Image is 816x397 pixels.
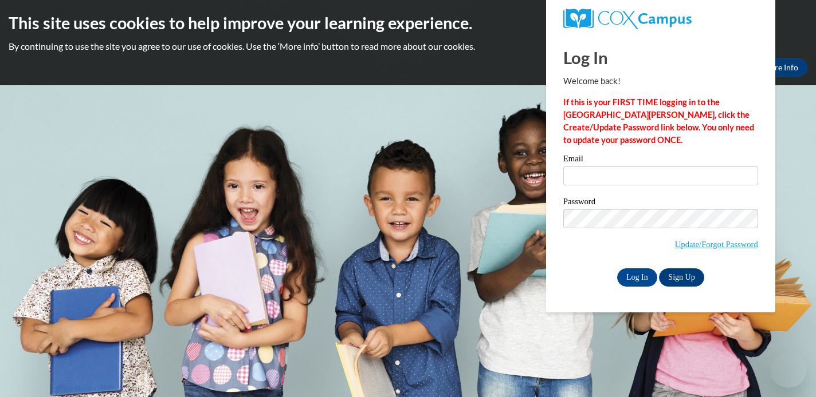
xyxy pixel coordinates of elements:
[617,268,657,287] input: Log In
[563,75,758,88] p: Welcome back!
[563,9,692,29] img: COX Campus
[563,46,758,69] h1: Log In
[675,240,758,249] a: Update/Forgot Password
[9,40,807,53] p: By continuing to use the site you agree to our use of cookies. Use the ‘More info’ button to read...
[563,154,758,166] label: Email
[563,9,758,29] a: COX Campus
[9,11,807,34] h2: This site uses cookies to help improve your learning experience.
[659,268,704,287] a: Sign Up
[563,197,758,209] label: Password
[754,58,807,77] a: More Info
[770,351,807,388] iframe: Button to launch messaging window
[563,97,754,145] strong: If this is your FIRST TIME logging in to the [GEOGRAPHIC_DATA][PERSON_NAME], click the Create/Upd...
